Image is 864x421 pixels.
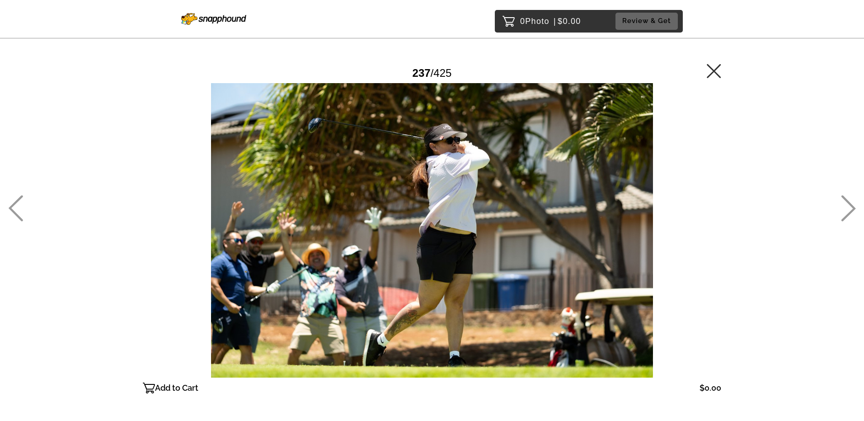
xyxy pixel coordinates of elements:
[181,13,246,25] img: Snapphound Logo
[413,67,431,79] span: 237
[413,63,452,83] div: /
[700,381,721,395] p: $0.00
[520,14,581,28] p: 0 $0.00
[525,14,549,28] span: Photo
[615,13,681,29] a: Review & Get
[615,13,678,29] button: Review & Get
[554,17,556,26] span: |
[433,67,451,79] span: 425
[155,381,198,395] p: Add to Cart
